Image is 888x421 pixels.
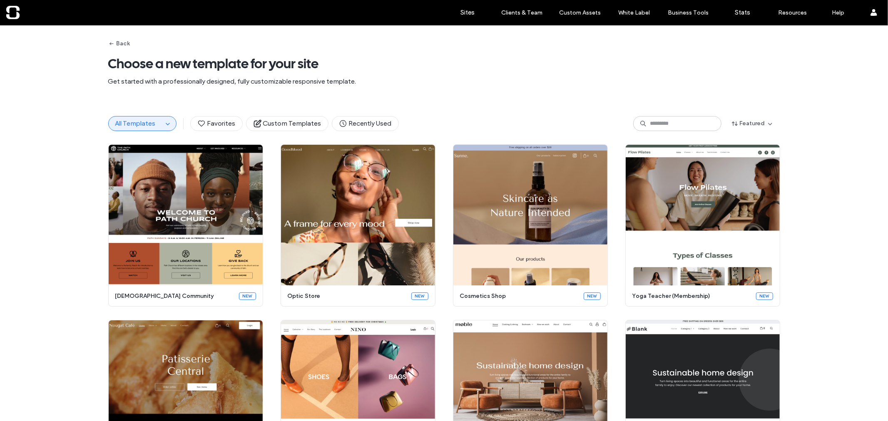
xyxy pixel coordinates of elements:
[115,292,234,300] span: [DEMOGRAPHIC_DATA] community
[632,292,751,300] span: yoga teacher (membership)
[253,119,321,128] span: Custom Templates
[108,55,780,72] span: Choose a new template for your site
[668,9,709,16] label: Business Tools
[19,6,36,13] span: Help
[756,292,773,300] div: New
[239,292,256,300] div: New
[560,9,601,16] label: Custom Assets
[197,119,236,128] span: Favorites
[584,292,601,300] div: New
[246,116,328,131] button: Custom Templates
[735,9,750,16] label: Stats
[411,292,428,300] div: New
[832,9,845,16] label: Help
[288,292,406,300] span: optic store
[190,116,243,131] button: Favorites
[501,9,542,16] label: Clients & Team
[619,9,650,16] label: White Label
[108,37,130,50] button: Back
[339,119,392,128] span: Recently Used
[332,116,399,131] button: Recently Used
[108,77,780,86] span: Get started with a professionally designed, fully customizable responsive template.
[115,119,156,127] span: All Templates
[460,292,579,300] span: cosmetics shop
[461,9,475,16] label: Sites
[109,116,163,131] button: All Templates
[725,117,780,130] button: Featured
[778,9,807,16] label: Resources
